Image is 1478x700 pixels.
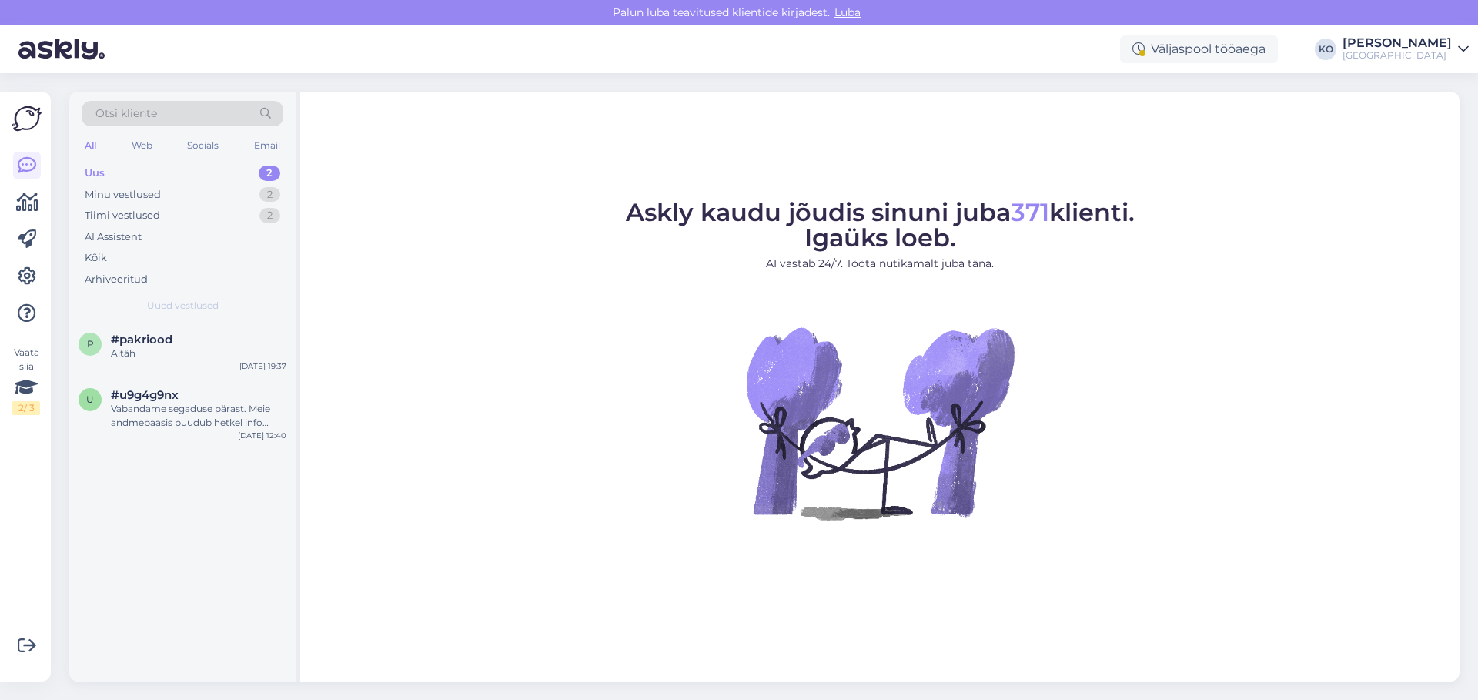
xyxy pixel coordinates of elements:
[85,166,105,181] div: Uus
[12,346,40,415] div: Vaata siia
[830,5,865,19] span: Luba
[1343,37,1452,49] div: [PERSON_NAME]
[238,430,286,441] div: [DATE] 12:40
[85,250,107,266] div: Kõik
[12,401,40,415] div: 2 / 3
[85,187,161,203] div: Minu vestlused
[129,136,155,156] div: Web
[741,284,1018,561] img: No Chat active
[12,104,42,133] img: Askly Logo
[111,347,286,360] div: Aitäh
[1315,39,1336,60] div: KO
[95,106,157,122] span: Otsi kliente
[82,136,99,156] div: All
[87,338,94,350] span: p
[85,272,148,287] div: Arhiveeritud
[86,394,94,405] span: u
[626,256,1135,272] p: AI vastab 24/7. Tööta nutikamalt juba täna.
[85,208,160,223] div: Tiimi vestlused
[184,136,222,156] div: Socials
[1120,35,1278,63] div: Väljaspool tööaega
[85,229,142,245] div: AI Assistent
[259,187,280,203] div: 2
[259,208,280,223] div: 2
[259,166,280,181] div: 2
[147,299,219,313] span: Uued vestlused
[111,388,179,402] span: #u9g4g9nx
[251,136,283,156] div: Email
[1343,37,1469,62] a: [PERSON_NAME][GEOGRAPHIC_DATA]
[239,360,286,372] div: [DATE] 19:37
[1011,197,1049,227] span: 371
[1343,49,1452,62] div: [GEOGRAPHIC_DATA]
[111,402,286,430] div: Vabandame segaduse pärast. Meie andmebaasis puudub hetkel info ühepäevase kinnisvara hooldaja täi...
[626,197,1135,253] span: Askly kaudu jõudis sinuni juba klienti. Igaüks loeb.
[111,333,172,347] span: #pakriood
